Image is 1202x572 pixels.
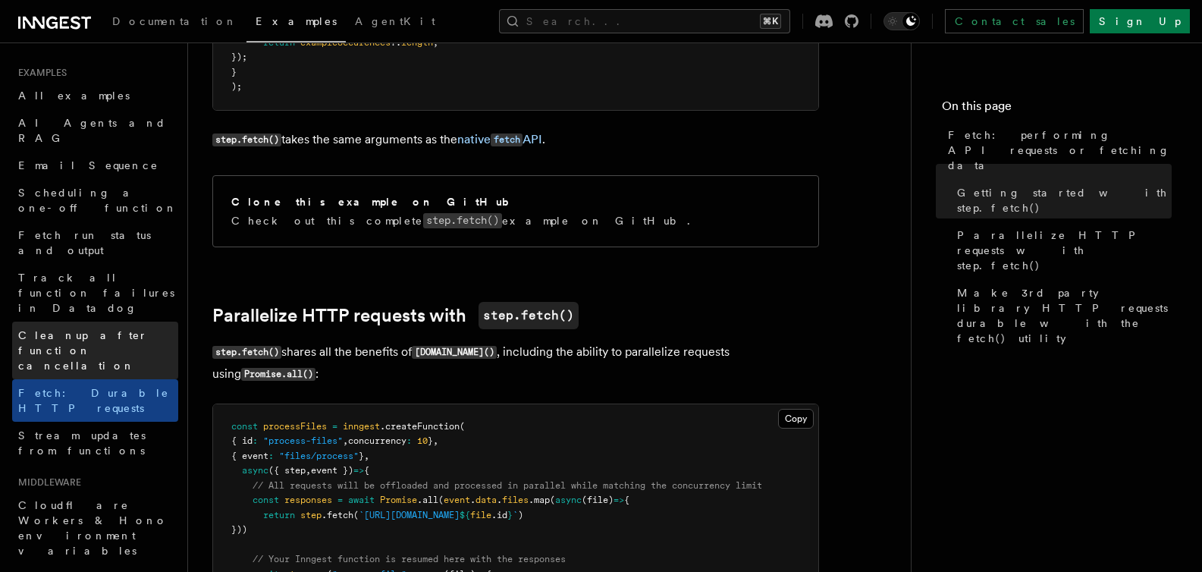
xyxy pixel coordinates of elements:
[460,421,465,432] span: (
[300,510,322,520] span: step
[942,97,1172,121] h4: On this page
[18,499,168,557] span: Cloudflare Workers & Hono environment variables
[263,435,343,446] span: "process-files"
[212,129,819,151] p: takes the same arguments as the .
[268,451,274,461] span: :
[760,14,781,29] kbd: ⌘K
[883,12,920,30] button: Toggle dark mode
[428,435,433,446] span: }
[212,346,281,359] code: step.fetch()
[951,279,1172,352] a: Make 3rd party library HTTP requests durable with the fetch() utility
[417,495,438,505] span: .all
[470,495,475,505] span: .
[253,435,258,446] span: :
[401,37,433,48] span: length
[513,510,518,520] span: `
[353,465,364,476] span: =>
[12,109,178,152] a: AI Agents and RAG
[945,9,1084,33] a: Contact sales
[12,264,178,322] a: Track all function failures in Datadog
[253,495,279,505] span: const
[256,15,337,27] span: Examples
[491,510,507,520] span: .id
[951,222,1172,279] a: Parallelize HTTP requests with step.fetch()
[348,495,375,505] span: await
[475,495,497,505] span: data
[212,341,819,385] p: shares all the benefits of , including the ability to parallelize requests using :
[444,495,470,505] span: event
[268,465,306,476] span: ({ step
[279,451,359,461] span: "files/process"
[212,175,819,247] a: Clone this example on GitHubCheck out this completestep.fetch()example on GitHub.
[322,510,353,520] span: .fetch
[18,387,169,414] span: Fetch: Durable HTTP requests
[18,90,130,102] span: All examples
[942,121,1172,179] a: Fetch: performing API requests or fetching data
[18,159,158,171] span: Email Sequence
[951,179,1172,222] a: Getting started with step.fetch()
[231,213,699,228] p: Check out this complete example on GitHub.
[460,510,470,520] span: ${
[306,465,311,476] span: ,
[253,554,566,564] span: // Your Inngest function is resumed here with the responses
[231,451,268,461] span: { event
[18,187,177,214] span: Scheduling a one-off function
[311,465,353,476] span: event })
[212,134,281,146] code: step.fetch()
[433,435,438,446] span: ,
[241,368,315,381] code: Promise.all()
[231,81,242,92] span: );
[391,37,401,48] span: ?.
[112,15,237,27] span: Documentation
[957,285,1172,346] span: Make 3rd party library HTTP requests durable with the fetch() utility
[263,510,295,520] span: return
[479,302,579,329] code: step.fetch()
[470,510,491,520] span: file
[502,495,529,505] span: files
[12,476,81,489] span: Middleware
[518,510,523,520] span: )
[332,421,337,432] span: =
[348,435,406,446] span: concurrency
[438,495,444,505] span: (
[423,213,502,228] code: step.fetch()
[614,495,624,505] span: =>
[231,194,520,209] h2: Clone this example on GitHub
[231,524,247,535] span: }))
[12,492,178,564] a: Cloudflare Workers & Hono environment variables
[555,495,582,505] span: async
[499,9,790,33] button: Search...⌘K
[231,435,253,446] span: { id
[550,495,555,505] span: (
[103,5,246,41] a: Documentation
[263,421,327,432] span: processFiles
[406,435,412,446] span: :
[284,495,332,505] span: responses
[417,435,428,446] span: 10
[343,435,348,446] span: ,
[624,495,629,505] span: {
[957,228,1172,273] span: Parallelize HTTP requests with step.fetch()
[355,15,435,27] span: AgentKit
[12,179,178,222] a: Scheduling a one-off function
[231,52,247,62] span: });
[18,429,146,457] span: Stream updates from functions
[343,421,380,432] span: inngest
[12,82,178,109] a: All examples
[12,422,178,464] a: Stream updates from functions
[433,37,438,48] span: ;
[337,495,343,505] span: =
[300,37,391,48] span: exampleOccurences
[18,229,151,256] span: Fetch run status and output
[948,127,1172,173] span: Fetch: performing API requests or fetching data
[18,272,174,314] span: Track all function failures in Datadog
[507,510,513,520] span: }
[1090,9,1190,33] a: Sign Up
[12,379,178,422] a: Fetch: Durable HTTP requests
[457,132,542,146] a: nativefetchAPI
[529,495,550,505] span: .map
[231,421,258,432] span: const
[412,346,497,359] code: [DOMAIN_NAME]()
[359,451,364,461] span: }
[242,465,268,476] span: async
